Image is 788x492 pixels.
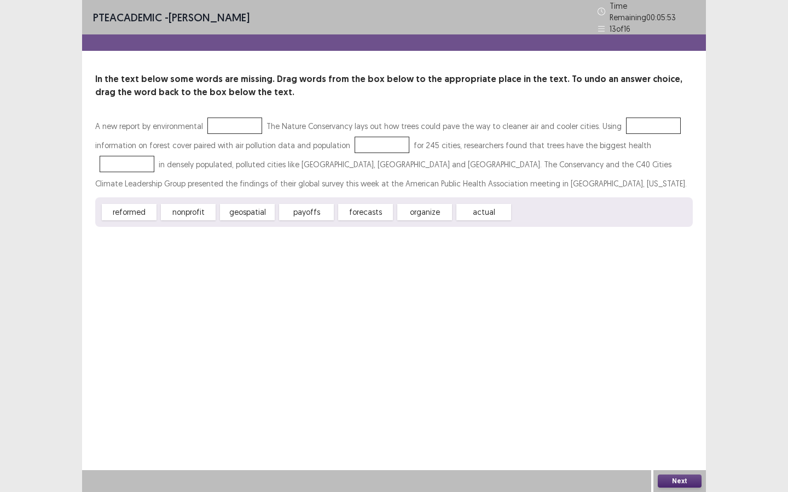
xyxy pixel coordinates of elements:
p: - [PERSON_NAME] [93,9,250,26]
p: In the text below some words are missing. Drag words from the box below to the appropriate place ... [95,73,693,99]
span: PTE academic [93,10,162,24]
p: 13 of 16 [610,23,630,34]
span: payoffs [279,204,334,220]
span: geospatial [220,204,275,220]
span: actual [456,204,511,220]
button: Next [658,475,702,488]
span: organize [397,204,452,220]
span: nonprofit [161,204,216,220]
span: reformed [102,204,157,220]
p: A new report by environmental The Nature Conservancy lays out how trees could pave the way to cle... [95,116,693,193]
span: forecasts [338,204,393,220]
